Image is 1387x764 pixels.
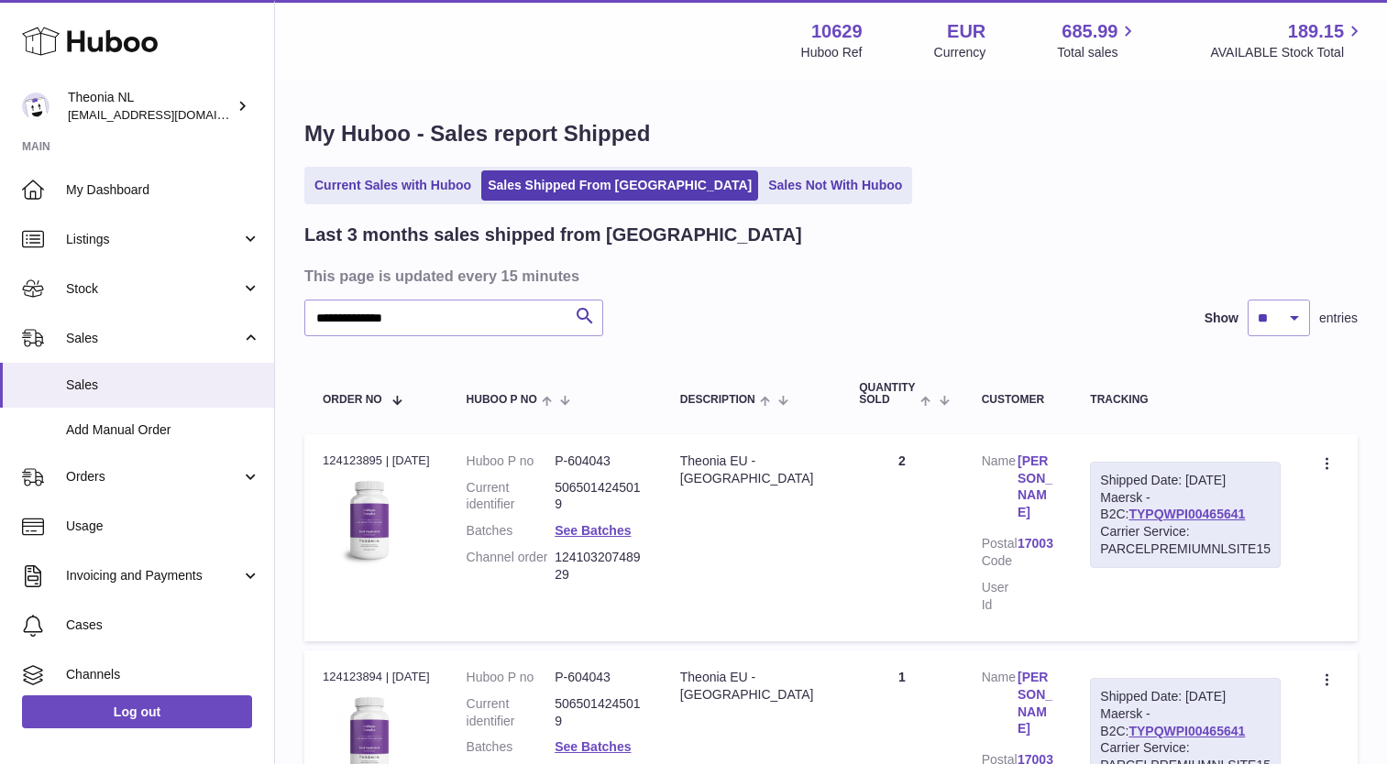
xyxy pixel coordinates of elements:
span: Description [680,394,755,406]
span: 189.15 [1288,19,1344,44]
a: TYPQWPI00465641 [1128,724,1245,738]
dd: 5065014245019 [555,479,644,514]
dt: Name [982,669,1018,743]
span: 685.99 [1062,19,1117,44]
dt: Batches [467,522,556,540]
dd: 5065014245019 [555,695,644,730]
a: See Batches [555,523,631,538]
span: Sales [66,330,241,347]
span: My Dashboard [66,181,260,199]
a: TYPQWPI00465641 [1128,507,1245,521]
div: Theonia EU - [GEOGRAPHIC_DATA] [680,453,823,487]
div: 124123894 | [DATE] [323,669,430,685]
span: Invoicing and Payments [66,567,241,584]
a: See Batches [555,739,631,754]
dt: Huboo P no [467,453,556,470]
span: entries [1319,310,1358,327]
dd: 12410320748929 [555,549,644,584]
a: Current Sales with Huboo [308,170,478,201]
div: Customer [982,394,1054,406]
dt: Huboo P no [467,669,556,686]
h1: My Huboo - Sales report Shipped [304,119,1358,148]
div: Huboo Ref [801,44,863,61]
div: Theonia NL [68,89,233,124]
img: 106291725893172.jpg [323,475,414,566]
h2: Last 3 months sales shipped from [GEOGRAPHIC_DATA] [304,223,802,247]
span: AVAILABLE Stock Total [1210,44,1365,61]
span: Usage [66,518,260,535]
div: Tracking [1090,394,1281,406]
div: Currency [934,44,986,61]
div: Carrier Service: PARCELPREMIUMNLSITE15 [1100,523,1271,558]
dt: Current identifier [467,695,556,730]
span: Add Manual Order [66,421,260,439]
strong: EUR [947,19,985,44]
div: Shipped Date: [DATE] [1100,472,1271,489]
dd: P-604043 [555,669,644,686]
div: Maersk - B2C: [1090,462,1281,568]
img: info@wholesomegoods.eu [22,93,50,120]
span: Stock [66,280,241,298]
dt: Name [982,453,1018,527]
span: Channels [66,666,260,683]
dt: User Id [982,579,1018,614]
dt: Channel order [467,549,556,584]
a: [PERSON_NAME] [1018,669,1053,738]
dd: P-604043 [555,453,644,470]
a: Sales Not With Huboo [762,170,908,201]
dt: Postal Code [982,535,1018,570]
span: [EMAIL_ADDRESS][DOMAIN_NAME] [68,107,270,122]
span: Huboo P no [467,394,537,406]
div: Theonia EU - [GEOGRAPHIC_DATA] [680,669,823,704]
td: 2 [841,434,963,641]
span: Quantity Sold [859,382,916,406]
span: Orders [66,468,241,486]
span: Order No [323,394,382,406]
a: Log out [22,695,252,728]
span: Sales [66,377,260,394]
div: 124123895 | [DATE] [323,453,430,469]
dt: Current identifier [467,479,556,514]
span: Listings [66,231,241,248]
a: 17003 [1018,535,1053,552]
a: Sales Shipped From [GEOGRAPHIC_DATA] [481,170,758,201]
span: Cases [66,617,260,634]
a: 685.99 Total sales [1057,19,1139,61]
a: 189.15 AVAILABLE Stock Total [1210,19,1365,61]
strong: 10629 [811,19,863,44]
a: [PERSON_NAME] [1018,453,1053,522]
span: Total sales [1057,44,1139,61]
h3: This page is updated every 15 minutes [304,266,1353,286]
dt: Batches [467,738,556,756]
label: Show [1205,310,1238,327]
div: Shipped Date: [DATE] [1100,688,1271,705]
